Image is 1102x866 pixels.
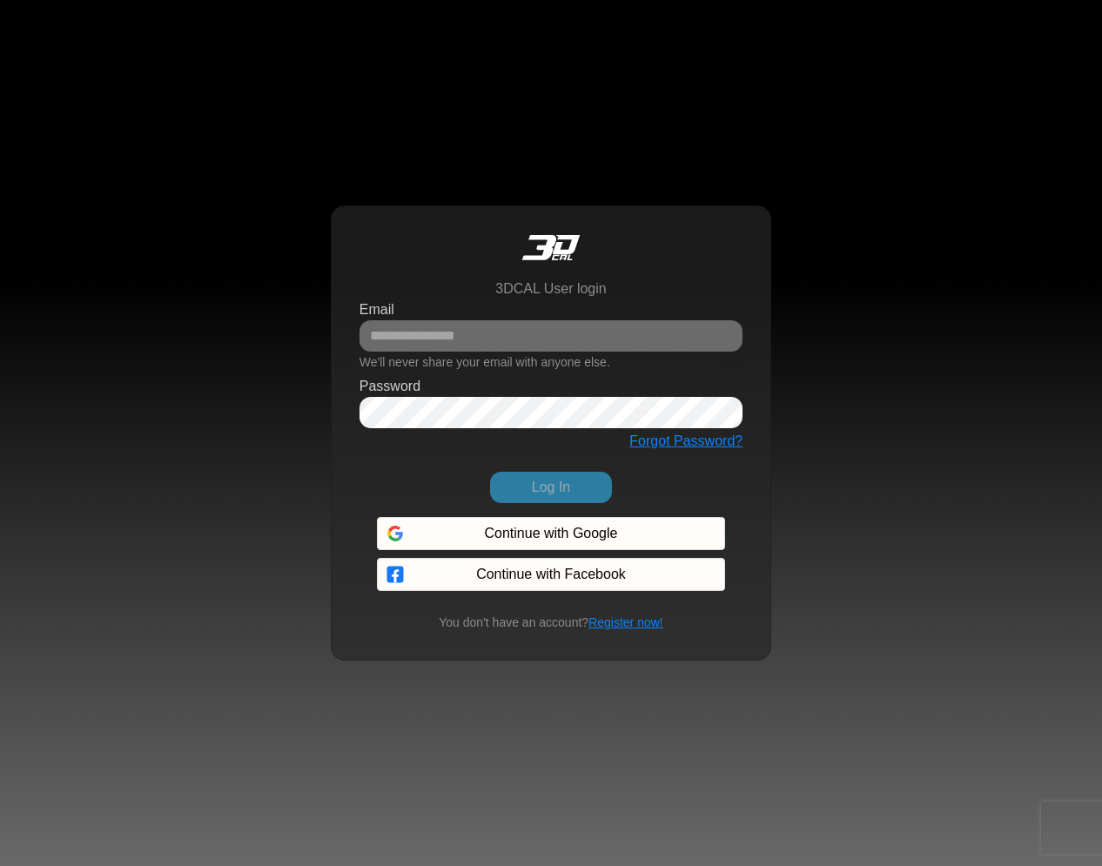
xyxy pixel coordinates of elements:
button: Continue with Facebook [377,558,725,591]
a: Forgot Password? [629,433,743,448]
div: FAQs [117,514,225,568]
span: We're online! [101,205,240,370]
small: We'll never share your email with anyone else. [359,355,610,369]
div: Articles [224,514,332,568]
label: Password [359,376,420,397]
h6: 3DCAL User login [495,280,606,297]
label: Email [359,299,394,320]
span: Conversation [9,545,117,557]
div: Chat with us now [117,91,319,114]
span: Continue with Facebook [476,564,626,585]
a: Register now! [588,615,663,629]
small: You don't have an account? [428,614,673,632]
div: Navigation go back [19,90,45,116]
iframe: Sign in with Google Button [368,515,734,554]
div: Minimize live chat window [286,9,327,50]
textarea: Type your message and hit 'Enter' [9,453,332,514]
